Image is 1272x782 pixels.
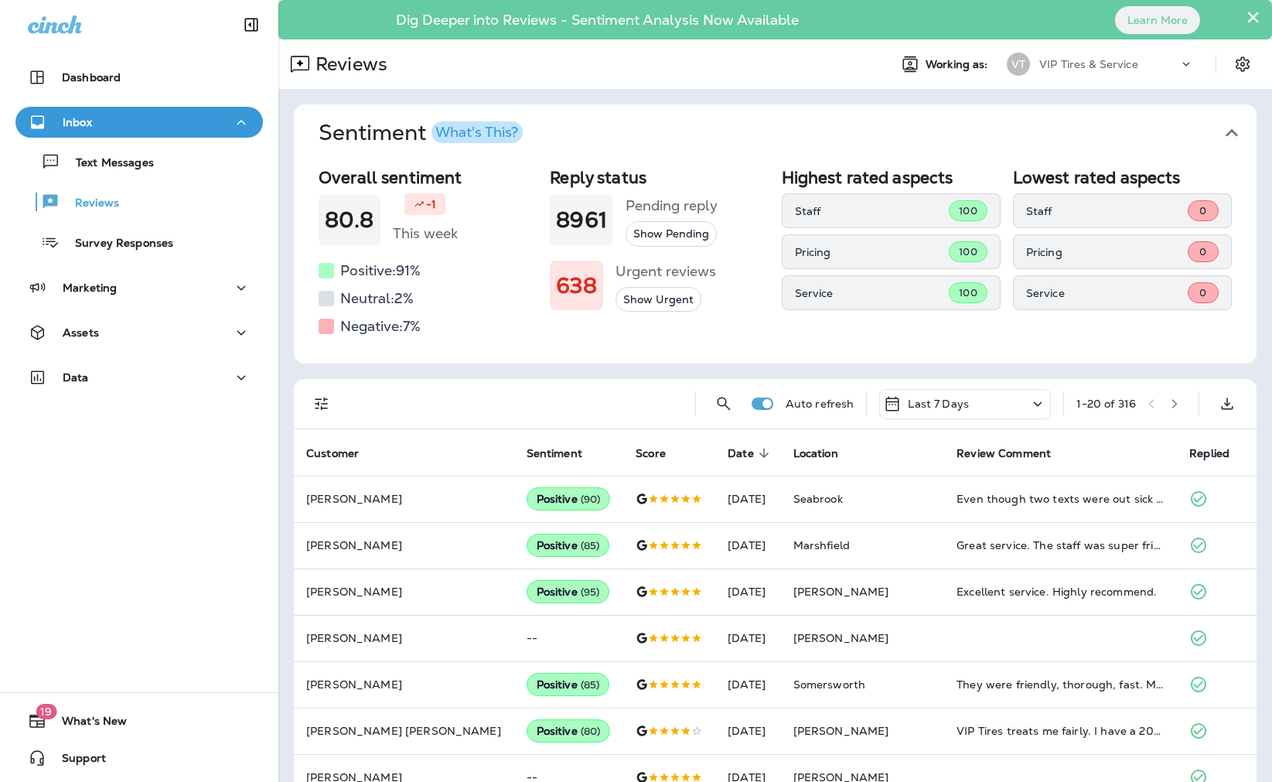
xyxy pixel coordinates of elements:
[1013,168,1232,187] h2: Lowest rated aspects
[63,371,89,384] p: Data
[340,258,421,283] h5: Positive: 91 %
[1026,205,1188,217] p: Staff
[340,314,421,339] h5: Negative: 7 %
[15,743,263,773] button: Support
[15,705,263,736] button: 19What's New
[1229,50,1257,78] button: Settings
[626,193,718,218] h5: Pending reply
[306,725,502,737] p: [PERSON_NAME] [PERSON_NAME]
[715,476,780,522] td: [DATE]
[527,447,582,460] span: Sentiment
[795,246,950,258] p: Pricing
[60,196,119,211] p: Reviews
[15,145,263,178] button: Text Messages
[435,125,518,139] div: What's This?
[793,585,889,599] span: [PERSON_NAME]
[728,447,754,460] span: Date
[306,678,502,691] p: [PERSON_NAME]
[63,326,99,339] p: Assets
[15,226,263,258] button: Survey Responses
[581,678,600,692] span: ( 85 )
[62,71,121,84] p: Dashboard
[15,362,263,393] button: Data
[957,447,1051,460] span: Review Comment
[556,273,596,299] h1: 638
[793,538,850,552] span: Marshfield
[527,719,611,743] div: Positive
[550,168,769,187] h2: Reply status
[1199,204,1206,217] span: 0
[309,53,387,76] p: Reviews
[708,388,739,419] button: Search Reviews
[60,156,154,171] p: Text Messages
[959,286,977,299] span: 100
[1189,447,1229,460] span: Replied
[1115,6,1200,34] button: Learn More
[1212,388,1243,419] button: Export as CSV
[728,446,774,460] span: Date
[306,493,502,505] p: [PERSON_NAME]
[319,120,523,146] h1: Sentiment
[715,708,780,754] td: [DATE]
[431,121,523,143] button: What's This?
[793,678,866,692] span: Somersworth
[793,447,838,460] span: Location
[230,9,273,40] button: Collapse Sidebar
[325,207,374,233] h1: 80.8
[15,317,263,348] button: Assets
[715,522,780,569] td: [DATE]
[1199,286,1206,299] span: 0
[351,18,844,22] p: Dig Deeper into Reviews - Sentiment Analysis Now Available
[636,446,686,460] span: Score
[306,586,502,598] p: [PERSON_NAME]
[319,168,537,187] h2: Overall sentiment
[793,446,858,460] span: Location
[957,723,1165,739] div: VIP Tires treats me fairly. I have a 2010 vehicle that does need a few things now and then. This ...
[795,287,950,299] p: Service
[581,586,600,599] span: ( 95 )
[1189,446,1250,460] span: Replied
[715,569,780,615] td: [DATE]
[514,615,624,661] td: --
[793,631,889,645] span: [PERSON_NAME]
[60,237,173,251] p: Survey Responses
[793,492,843,506] span: Seabrook
[581,493,601,506] span: ( 90 )
[63,116,92,128] p: Inbox
[1026,287,1188,299] p: Service
[527,487,611,511] div: Positive
[1199,245,1206,258] span: 0
[616,287,701,312] button: Show Urgent
[306,388,337,419] button: Filters
[1246,5,1260,29] button: Close
[294,162,1257,364] div: SentimentWhat's This?
[957,446,1071,460] span: Review Comment
[15,107,263,138] button: Inbox
[957,491,1165,507] div: Even though two texts were out sick today they managed to get me in and out within 45 minutes. Th...
[306,104,1269,162] button: SentimentWhat's This?
[715,615,780,661] td: [DATE]
[15,272,263,303] button: Marketing
[426,196,436,212] p: -1
[527,673,610,696] div: Positive
[616,259,716,284] h5: Urgent reviews
[36,704,56,719] span: 19
[1076,398,1136,410] div: 1 - 20 of 316
[1007,53,1030,76] div: VT
[636,447,666,460] span: Score
[1026,246,1188,258] p: Pricing
[908,398,969,410] p: Last 7 Days
[626,221,717,247] button: Show Pending
[793,724,889,738] span: [PERSON_NAME]
[959,204,977,217] span: 100
[15,62,263,93] button: Dashboard
[786,398,854,410] p: Auto refresh
[306,539,502,551] p: [PERSON_NAME]
[715,661,780,708] td: [DATE]
[306,447,359,460] span: Customer
[959,245,977,258] span: 100
[340,286,414,311] h5: Neutral: 2 %
[581,725,601,738] span: ( 80 )
[581,539,600,552] span: ( 85 )
[46,752,106,770] span: Support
